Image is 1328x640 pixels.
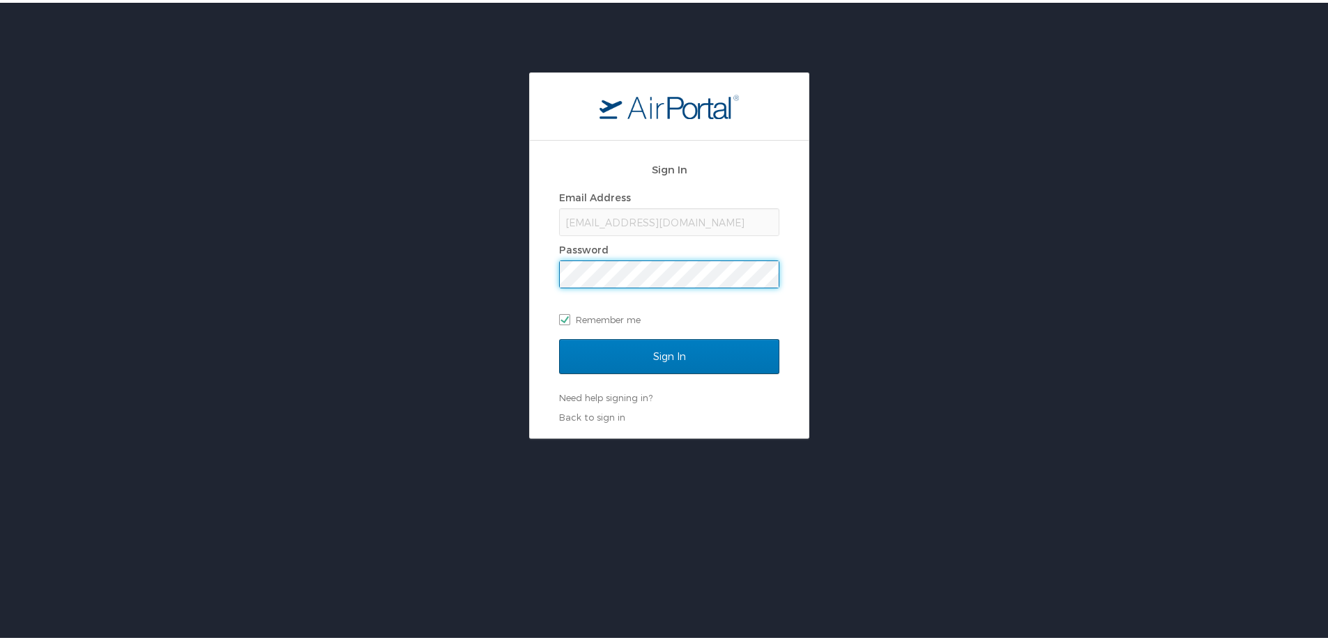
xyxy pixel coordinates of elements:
img: logo [600,91,739,116]
a: Back to sign in [559,409,625,420]
h2: Sign In [559,159,779,175]
label: Remember me [559,306,779,327]
a: Need help signing in? [559,389,652,400]
label: Password [559,241,609,253]
input: Sign In [559,336,779,371]
label: Email Address [559,189,631,201]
